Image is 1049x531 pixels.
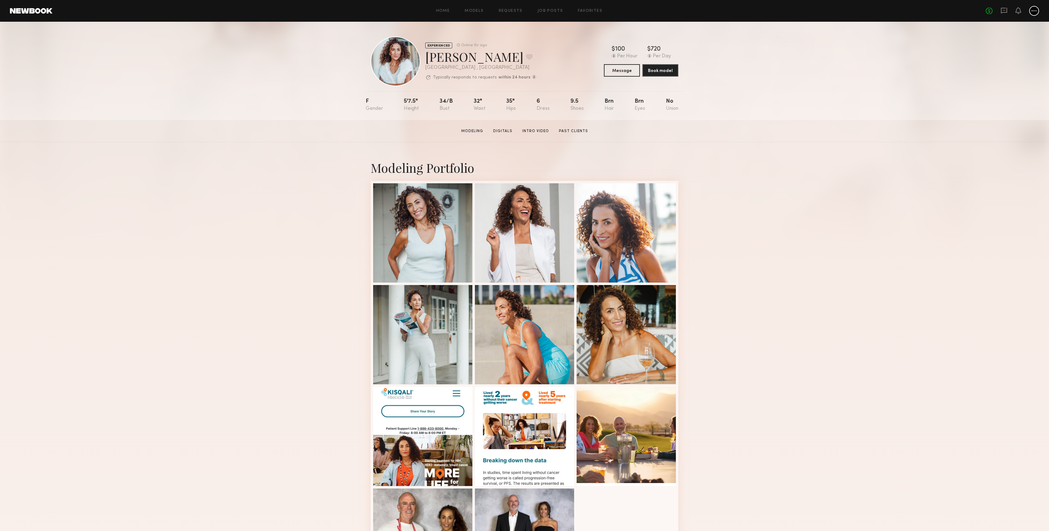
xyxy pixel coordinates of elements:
[604,64,640,77] button: Message
[459,128,486,134] a: Modeling
[647,46,651,52] div: $
[651,46,661,52] div: 720
[425,42,452,48] div: EXPERIENCED
[433,75,497,80] p: Typically responds to requests
[436,9,450,13] a: Home
[425,48,536,65] div: [PERSON_NAME]
[440,99,453,111] div: 34/b
[506,99,516,111] div: 35"
[498,75,530,80] b: within 24 hours
[612,46,615,52] div: $
[425,65,536,70] div: [GEOGRAPHIC_DATA] , [GEOGRAPHIC_DATA]
[653,54,671,59] div: Per Day
[537,99,550,111] div: 6
[474,99,485,111] div: 32"
[491,128,515,134] a: Digitals
[404,99,419,111] div: 5'7.5"
[520,128,551,134] a: Intro Video
[371,159,678,176] div: Modeling Portfolio
[556,128,591,134] a: Past Clients
[465,9,484,13] a: Models
[617,54,637,59] div: Per Hour
[578,9,602,13] a: Favorites
[570,99,584,111] div: 9.5
[605,99,614,111] div: Brn
[538,9,563,13] a: Job Posts
[461,43,487,47] div: Online 1hr ago
[666,99,678,111] div: No
[366,99,383,111] div: F
[642,64,678,77] button: Book model
[615,46,625,52] div: 100
[635,99,645,111] div: Brn
[499,9,523,13] a: Requests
